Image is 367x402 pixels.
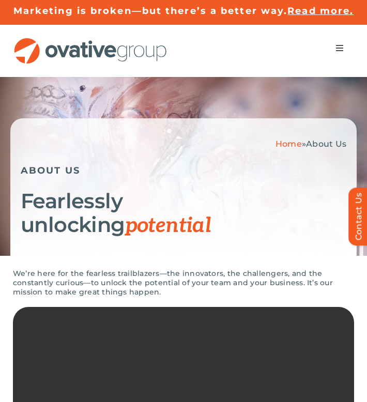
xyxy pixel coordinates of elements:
h1: Fearlessly unlocking [21,189,346,238]
span: About Us [306,139,346,149]
a: OG_Full_horizontal_RGB [13,37,168,47]
nav: Menu [325,38,354,58]
a: Marketing is broken—but there’s a better way. [13,5,288,17]
a: Home [276,139,302,149]
h5: ABOUT US [21,165,346,176]
span: » [276,139,346,149]
span: potential [125,213,211,238]
p: We’re here for the fearless trailblazers—the innovators, the challengers, and the constantly curi... [13,269,354,297]
a: Read more. [287,5,354,17]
